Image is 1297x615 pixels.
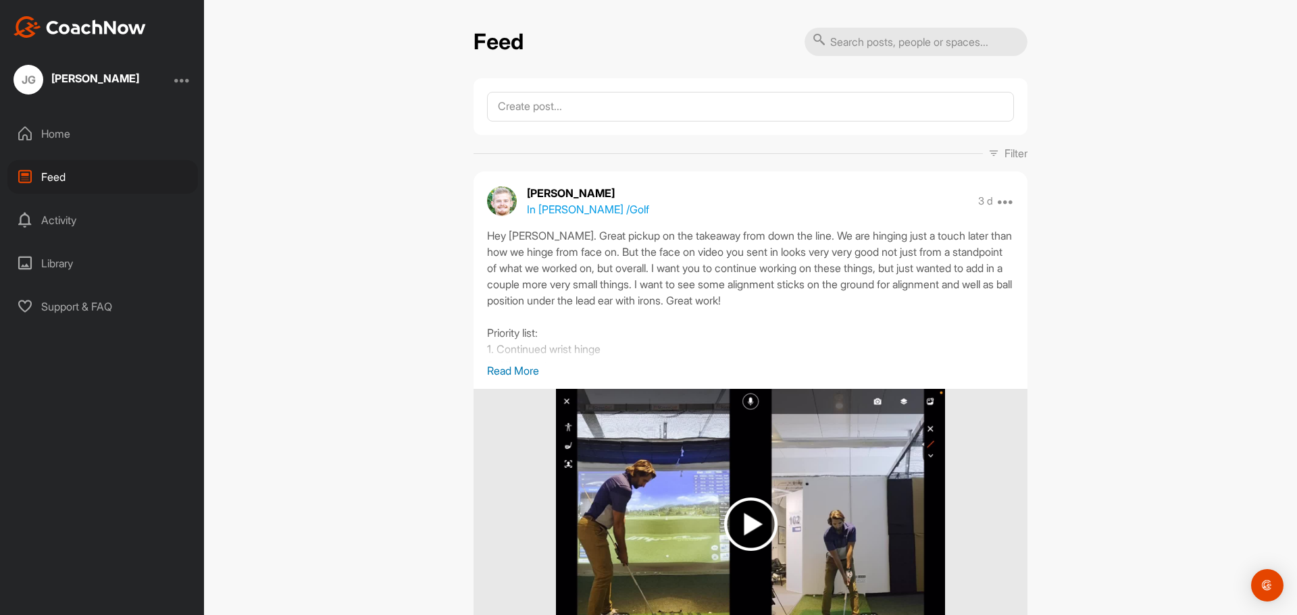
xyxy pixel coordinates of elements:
[1004,145,1027,161] p: Filter
[7,246,198,280] div: Library
[7,203,198,237] div: Activity
[487,228,1014,363] div: Hey [PERSON_NAME]. Great pickup on the takeaway from down the line. We are hinging just a touch l...
[14,16,146,38] img: CoachNow
[805,28,1027,56] input: Search posts, people or spaces...
[527,201,649,217] p: In [PERSON_NAME] / Golf
[487,186,517,216] img: avatar
[7,290,198,323] div: Support & FAQ
[527,185,649,201] p: [PERSON_NAME]
[474,29,524,55] h2: Feed
[7,117,198,151] div: Home
[14,65,43,95] div: JG
[7,160,198,194] div: Feed
[978,194,993,208] p: 3 d
[1251,569,1283,601] div: Open Intercom Messenger
[487,363,1014,379] p: Read More
[724,498,778,551] img: play
[51,73,139,84] div: [PERSON_NAME]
